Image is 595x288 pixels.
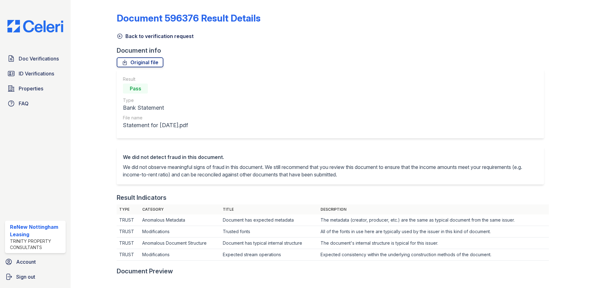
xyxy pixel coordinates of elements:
[140,249,220,261] td: Modifications
[117,214,140,226] td: TRUST
[140,226,220,238] td: Modifications
[123,84,148,94] div: Pass
[318,249,549,261] td: Expected consistency within the underlying construction methods of the document.
[140,204,220,214] th: Category
[19,85,43,92] span: Properties
[5,97,66,110] a: FAQ
[220,249,318,261] td: Expected stream operations
[2,271,68,283] a: Sign out
[10,223,63,238] div: ReNew Nottingham Leasing
[220,214,318,226] td: Document has expected metadata
[117,267,173,276] div: Document Preview
[318,226,549,238] td: All of the fonts in use here are typically used by the issuer in this kind of document.
[5,52,66,65] a: Doc Verifications
[117,249,140,261] td: TRUST
[117,238,140,249] td: TRUST
[123,121,188,130] div: Statement for [DATE].pdf
[2,20,68,32] img: CE_Logo_Blue-a8612792a0a2168367f1c8372b55b34899dd931a85d93a1a3d3e32e68fde9ad4.png
[117,204,140,214] th: Type
[117,32,194,40] a: Back to verification request
[19,100,29,107] span: FAQ
[220,226,318,238] td: Trusted fonts
[318,238,549,249] td: The document's internal structure is typical for this issuer.
[123,153,538,161] div: We did not detect fraud in this document.
[123,115,188,121] div: File name
[117,46,549,55] div: Document info
[117,12,260,24] a: Document 596376 Result Details
[220,204,318,214] th: Title
[117,193,166,202] div: Result Indicators
[19,70,54,77] span: ID Verifications
[10,238,63,251] div: Trinity Property Consultants
[123,76,188,82] div: Result
[2,256,68,268] a: Account
[117,226,140,238] td: TRUST
[16,258,36,266] span: Account
[140,214,220,226] td: Anomalous Metadata
[318,204,549,214] th: Description
[140,238,220,249] td: Anomalous Document Structure
[19,55,59,62] span: Doc Verifications
[123,103,188,112] div: Bank Statement
[123,97,188,103] div: Type
[123,163,538,178] p: We did not observe meaningful signs of fraud in this document. We still recommend that you review...
[220,238,318,249] td: Document has typical internal structure
[5,82,66,95] a: Properties
[16,273,35,281] span: Sign out
[117,57,163,67] a: Original file
[5,67,66,80] a: ID Verifications
[318,214,549,226] td: The metadata (creator, producer, etc.) are the same as typical document from the same issuer.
